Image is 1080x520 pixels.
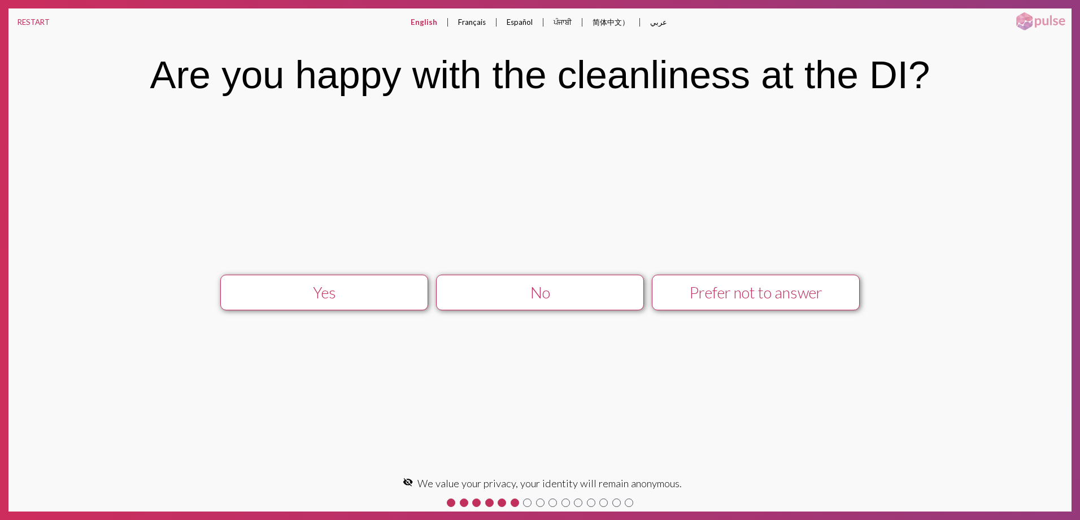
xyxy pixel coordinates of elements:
button: No [436,275,644,310]
button: RESTART [8,8,59,36]
button: Español [498,8,542,36]
button: Prefer not to answer [652,275,860,310]
button: ਪੰਜਾਬੀ [545,8,581,36]
button: 简体中文） [583,8,638,37]
div: Prefer not to answer [663,283,848,302]
div: Are you happy with the cleanliness at the DI? [150,53,930,97]
div: Yes [232,283,417,302]
mat-icon: visibility_off [403,477,413,487]
button: عربي [641,8,676,36]
button: English [402,8,446,36]
div: No [447,283,633,302]
img: pulsehorizontalsmall.png [1012,11,1069,32]
button: Yes [220,275,428,310]
span: We value your privacy, your identity will remain anonymous. [417,477,682,489]
button: Français [449,8,495,36]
